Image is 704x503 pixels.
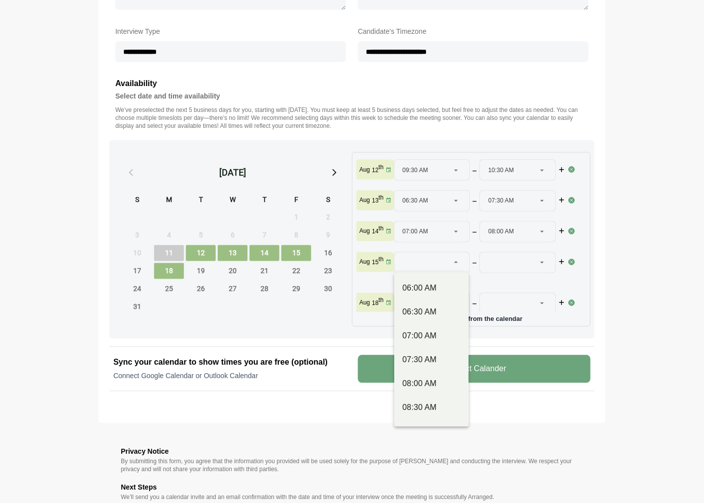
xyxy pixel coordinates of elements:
[402,283,460,295] div: 06:00 AM
[186,245,216,261] span: Tuesday, August 12, 2025
[313,281,343,297] span: Saturday, August 30, 2025
[281,195,311,207] div: F
[358,355,591,383] v-button: Connect Calander
[379,297,384,304] sup: th
[281,245,311,261] span: Friday, August 15, 2025
[372,228,378,235] strong: 14
[115,77,589,90] h3: Availability
[313,195,343,207] div: S
[372,300,378,307] strong: 18
[372,198,378,204] strong: 13
[122,281,152,297] span: Sunday, August 24, 2025
[250,227,279,243] span: Thursday, August 7, 2025
[379,225,384,232] sup: th
[121,458,583,474] p: By submitting this form, you agree that the information you provided will be used solely for the ...
[113,371,346,381] p: Connect Google Calendar or Outlook Calendar
[402,426,460,438] div: 09:00 AM
[358,25,589,37] label: Candidate's Timezone
[122,195,152,207] div: S
[359,166,370,174] p: Aug
[219,166,246,180] div: [DATE]
[403,191,429,211] span: 06:30 AM
[122,227,152,243] span: Sunday, August 3, 2025
[403,160,429,180] span: 09:30 AM
[154,263,184,279] span: Monday, August 18, 2025
[121,494,583,502] p: We’ll send you a calendar invite and an email confirmation with the date and time of your intervi...
[122,245,152,261] span: Sunday, August 10, 2025
[281,227,311,243] span: Friday, August 8, 2025
[394,276,568,284] p: Please select the time slots.
[313,245,343,261] span: Saturday, August 16, 2025
[402,354,460,366] div: 07:30 AM
[250,245,279,261] span: Thursday, August 14, 2025
[121,482,583,494] h3: Next Steps
[379,195,384,201] sup: th
[113,357,346,369] h2: Sync your calendar to show times you are free (optional)
[154,227,184,243] span: Monday, August 4, 2025
[402,378,460,390] div: 08:00 AM
[154,281,184,297] span: Monday, August 25, 2025
[115,90,589,102] h4: Select date and time availability
[186,195,216,207] div: T
[218,245,248,261] span: Wednesday, August 13, 2025
[186,227,216,243] span: Tuesday, August 5, 2025
[250,281,279,297] span: Thursday, August 28, 2025
[403,222,429,242] span: 07:00 AM
[281,263,311,279] span: Friday, August 22, 2025
[250,263,279,279] span: Thursday, August 21, 2025
[313,227,343,243] span: Saturday, August 9, 2025
[115,106,589,130] p: We’ve preselected the next 5 business days for you, starting with [DATE]. You must keep at least ...
[122,263,152,279] span: Sunday, August 17, 2025
[359,258,370,266] p: Aug
[488,160,514,180] span: 10:30 AM
[359,197,370,204] p: Aug
[356,312,586,322] p: Add more days from the calendar
[121,446,583,458] h3: Privacy Notice
[250,195,279,207] div: T
[218,263,248,279] span: Wednesday, August 20, 2025
[281,281,311,297] span: Friday, August 29, 2025
[488,222,514,242] span: 08:00 AM
[313,209,343,225] span: Saturday, August 2, 2025
[281,209,311,225] span: Friday, August 1, 2025
[359,227,370,235] p: Aug
[372,167,378,174] strong: 12
[488,191,514,211] span: 07:30 AM
[186,281,216,297] span: Tuesday, August 26, 2025
[402,330,460,342] div: 07:00 AM
[122,299,152,315] span: Sunday, August 31, 2025
[154,245,184,261] span: Monday, August 11, 2025
[372,259,378,266] strong: 15
[402,402,460,414] div: 08:30 AM
[313,263,343,279] span: Saturday, August 23, 2025
[186,263,216,279] span: Tuesday, August 19, 2025
[359,299,370,307] p: Aug
[218,195,248,207] div: W
[115,25,346,37] label: Interview Type
[402,306,460,318] div: 06:30 AM
[379,164,384,171] sup: th
[218,227,248,243] span: Wednesday, August 6, 2025
[379,256,384,263] sup: th
[154,195,184,207] div: M
[218,281,248,297] span: Wednesday, August 27, 2025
